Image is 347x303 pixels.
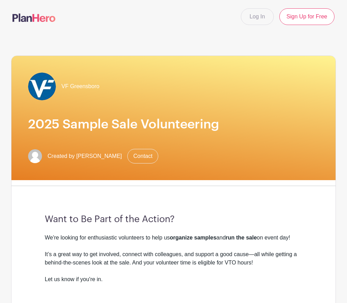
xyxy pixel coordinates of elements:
h1: 2025 Sample Sale Volunteering [28,117,319,132]
strong: organize samples [170,235,216,241]
span: Created by [PERSON_NAME] [48,152,122,160]
h3: Want to Be Part of the Action? [45,214,302,225]
img: default-ce2991bfa6775e67f084385cd625a349d9dcbb7a52a09fb2fda1e96e2d18dcdb.png [28,149,42,163]
a: Log In [241,8,273,25]
a: Sign Up for Free [279,8,335,25]
img: logo-507f7623f17ff9eddc593b1ce0a138ce2505c220e1c5a4e2b4648c50719b7d32.svg [12,14,56,22]
div: Let us know if you're in. [45,275,302,292]
img: VF_Icon_FullColor_CMYK-small.jpg [28,73,56,100]
strong: run the sale [226,235,257,241]
div: We're looking for enthusiastic volunteers to help us and on event day! It’s a great way to get in... [45,234,302,275]
a: Contact [127,149,158,163]
span: VF Greensboro [61,82,99,91]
